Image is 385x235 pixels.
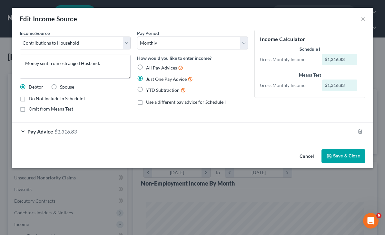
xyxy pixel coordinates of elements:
div: Schedule I [260,46,360,52]
button: Cancel [294,150,319,163]
label: Pay Period [137,30,159,37]
button: Save & Close [321,149,365,163]
div: Means Test [260,72,360,78]
span: YTD Subtraction [146,87,180,93]
h5: Income Calculator [260,35,360,43]
div: Gross Monthly Income [257,82,319,89]
span: Income Source [20,30,50,36]
span: Use a different pay advice for Schedule I [146,99,226,105]
label: How would you like to enter income? [137,55,212,61]
span: Just One Pay Advice [146,76,187,82]
div: $1,316.83 [322,80,358,91]
span: Do Not Include in Schedule I [29,96,85,101]
span: $1,316.83 [54,128,77,134]
span: Pay Advice [27,128,53,134]
button: × [361,15,365,23]
span: All Pay Advices [146,65,177,70]
div: Edit Income Source [20,14,77,23]
iframe: Intercom live chat [363,213,379,229]
span: 6 [376,213,381,218]
div: Gross Monthly Income [257,56,319,63]
span: Omit from Means Test [29,106,73,112]
div: $1,316.83 [322,54,358,65]
span: Debtor [29,84,43,90]
span: Spouse [60,84,74,90]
